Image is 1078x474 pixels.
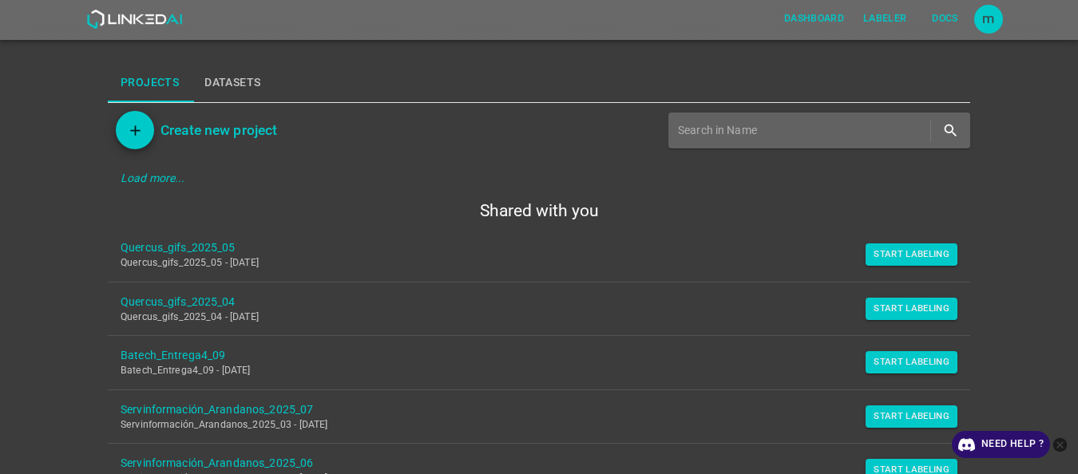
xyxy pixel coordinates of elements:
button: Start Labeling [866,351,957,373]
a: Quercus_gifs_2025_05 [121,239,932,256]
img: LinkedAI [86,10,183,29]
a: Create new project [154,119,277,141]
a: Batech_Entrega4_09 [121,347,932,364]
a: Dashboard [775,2,854,35]
button: Start Labeling [866,405,957,428]
em: Load more... [121,172,185,184]
p: Quercus_gifs_2025_04 - [DATE] [121,310,932,325]
p: Batech_Entrega4_09 - [DATE] [121,364,932,378]
div: Load more... [108,164,970,193]
button: Docs [920,6,971,32]
button: Open settings [974,5,1003,34]
button: Dashboard [778,6,850,32]
button: Start Labeling [866,298,957,320]
p: Quercus_gifs_2025_05 - [DATE] [121,256,932,271]
p: Servinformación_Arandanos_2025_03 - [DATE] [121,418,932,433]
a: Need Help ? [952,431,1050,458]
a: Labeler [854,2,916,35]
a: Servinformación_Arandanos_2025_07 [121,401,932,418]
h6: Create new project [161,119,277,141]
button: Add [116,111,154,149]
button: Start Labeling [866,243,957,266]
button: Projects [108,64,192,102]
button: Datasets [192,64,273,102]
button: close-help [1050,431,1070,458]
a: Servinformación_Arandanos_2025_06 [121,455,932,472]
div: m [974,5,1003,34]
input: Search in Name [678,119,927,142]
button: Labeler [857,6,913,32]
button: search [934,114,967,147]
a: Docs [917,2,974,35]
h5: Shared with you [108,199,970,222]
a: Quercus_gifs_2025_04 [121,294,932,310]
